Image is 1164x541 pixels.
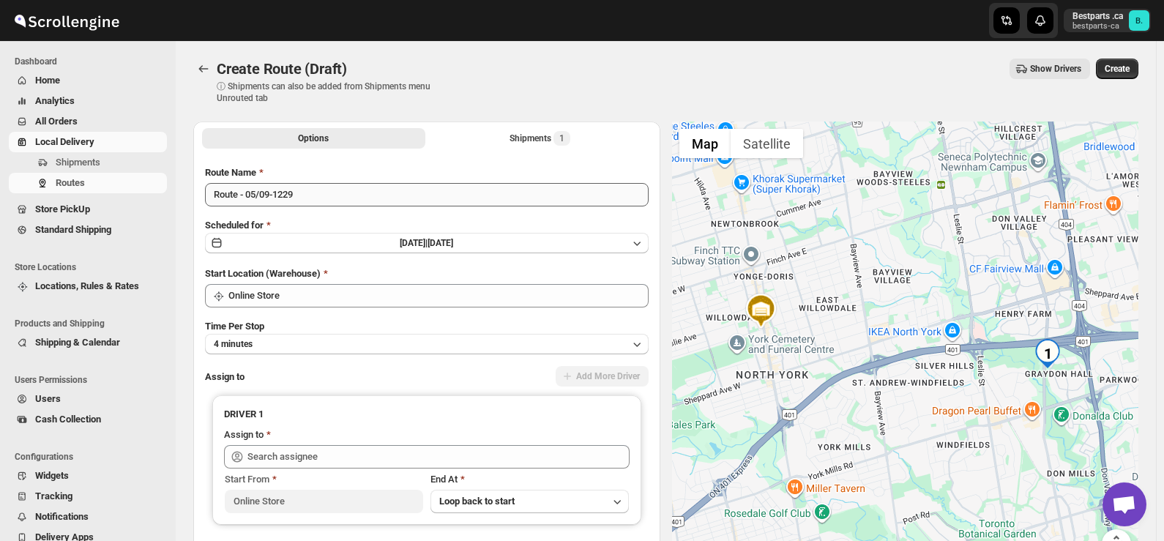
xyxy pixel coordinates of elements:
[205,321,264,332] span: Time Per Stop
[35,393,61,404] span: Users
[35,337,120,348] span: Shipping & Calendar
[9,276,167,296] button: Locations, Rules & Rates
[1010,59,1090,79] button: Show Drivers
[9,486,167,507] button: Tracking
[1033,339,1062,368] div: 1
[1072,22,1123,31] p: bestparts-ca
[225,474,269,485] span: Start From
[35,75,60,86] span: Home
[400,238,428,248] span: [DATE] |
[35,116,78,127] span: All Orders
[35,224,111,235] span: Standard Shipping
[9,389,167,409] button: Users
[1072,10,1123,22] p: Bestparts .ca
[9,111,167,132] button: All Orders
[35,470,69,481] span: Widgets
[224,407,630,422] h3: DRIVER 1
[1064,9,1151,32] button: User menu
[9,332,167,353] button: Shipping & Calendar
[9,507,167,527] button: Notifications
[679,129,731,158] button: Show street map
[35,204,90,214] span: Store PickUp
[430,490,629,513] button: Loop back to start
[205,233,649,253] button: [DATE]|[DATE]
[9,409,167,430] button: Cash Collection
[205,167,256,178] span: Route Name
[15,56,168,67] span: Dashboard
[56,177,85,188] span: Routes
[1105,63,1130,75] span: Create
[510,131,570,146] div: Shipments
[9,466,167,486] button: Widgets
[205,334,649,354] button: 4 minutes
[193,59,214,79] button: Routes
[205,220,264,231] span: Scheduled for
[35,95,75,106] span: Analytics
[1096,59,1138,79] button: Create
[12,2,122,39] img: ScrollEngine
[1103,482,1146,526] a: Open chat
[15,374,168,386] span: Users Permissions
[205,183,649,206] input: Eg: Bengaluru Route
[428,128,652,149] button: Selected Shipments
[247,445,630,469] input: Search assignee
[56,157,100,168] span: Shipments
[428,238,453,248] span: [DATE]
[202,128,425,149] button: All Route Options
[15,451,168,463] span: Configurations
[298,133,329,144] span: Options
[1030,63,1081,75] span: Show Drivers
[224,428,264,442] div: Assign to
[15,318,168,329] span: Products and Shipping
[35,414,101,425] span: Cash Collection
[430,472,629,487] div: End At
[217,81,447,104] p: ⓘ Shipments can also be added from Shipments menu Unrouted tab
[9,173,167,193] button: Routes
[217,60,347,78] span: Create Route (Draft)
[439,496,515,507] span: Loop back to start
[214,338,253,350] span: 4 minutes
[559,133,564,144] span: 1
[35,280,139,291] span: Locations, Rules & Rates
[205,371,245,382] span: Assign to
[9,91,167,111] button: Analytics
[35,490,72,501] span: Tracking
[1135,16,1143,26] text: B.
[205,268,321,279] span: Start Location (Warehouse)
[9,70,167,91] button: Home
[9,152,167,173] button: Shipments
[228,284,649,307] input: Search location
[731,129,803,158] button: Show satellite imagery
[15,261,168,273] span: Store Locations
[35,511,89,522] span: Notifications
[1129,10,1149,31] span: Bestparts .ca
[35,136,94,147] span: Local Delivery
